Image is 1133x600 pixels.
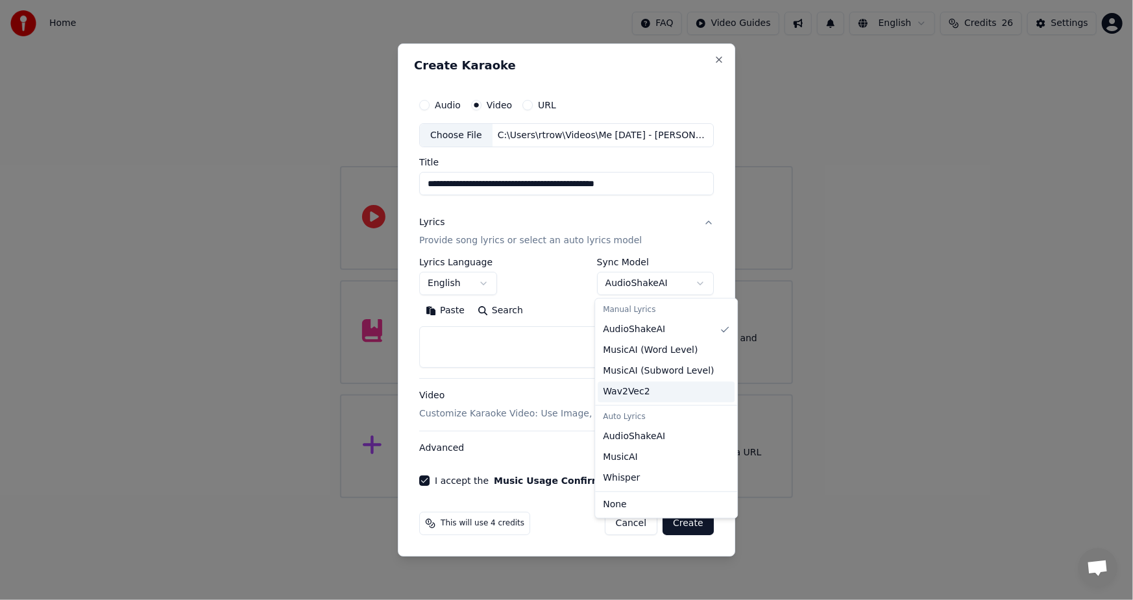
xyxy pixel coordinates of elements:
[603,365,714,378] span: MusicAI ( Subword Level )
[603,498,627,511] span: None
[603,385,650,398] span: Wav2Vec2
[603,430,665,443] span: AudioShakeAI
[598,408,735,426] div: Auto Lyrics
[603,323,665,336] span: AudioShakeAI
[603,344,698,357] span: MusicAI ( Word Level )
[598,301,735,319] div: Manual Lyrics
[603,472,640,485] span: Whisper
[603,451,638,464] span: MusicAI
